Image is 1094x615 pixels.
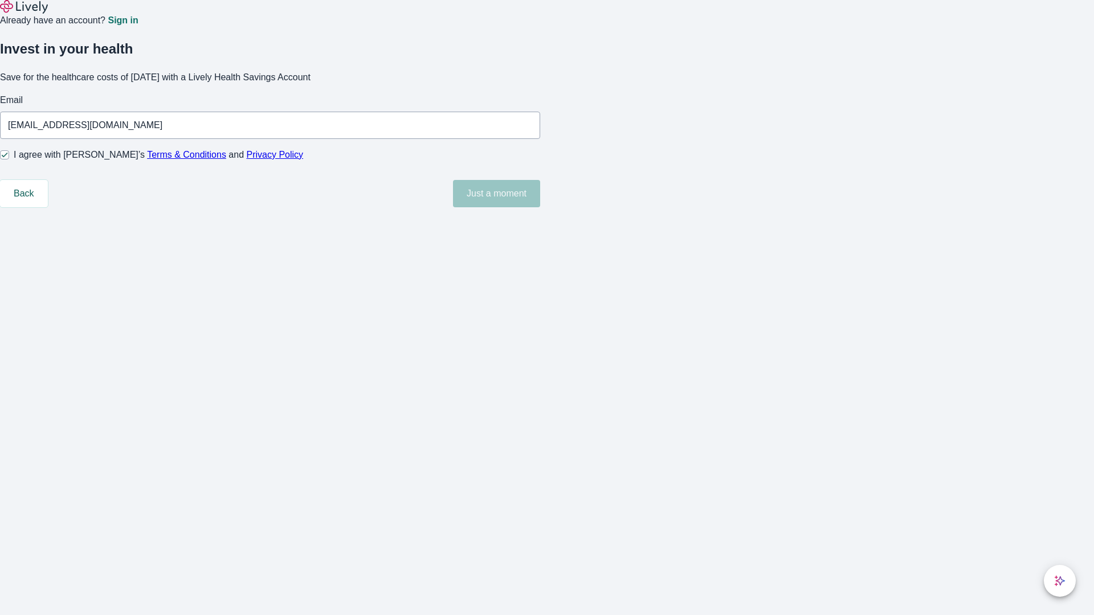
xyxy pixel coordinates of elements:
svg: Lively AI Assistant [1054,575,1066,587]
a: Terms & Conditions [147,150,226,159]
a: Sign in [108,16,138,25]
button: chat [1044,565,1076,597]
span: I agree with [PERSON_NAME]’s and [14,148,303,162]
a: Privacy Policy [247,150,304,159]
